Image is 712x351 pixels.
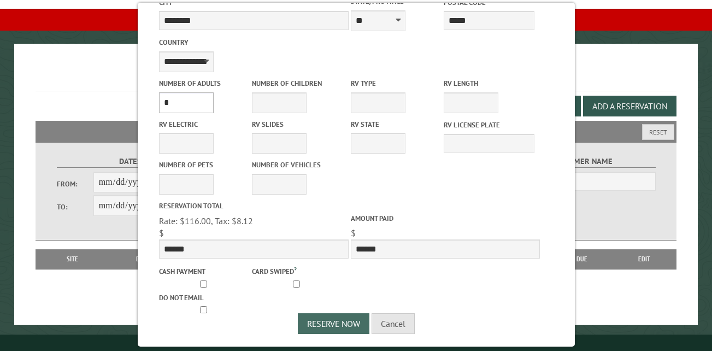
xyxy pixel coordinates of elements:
[350,213,539,224] label: Amount paid
[57,179,93,189] label: From:
[583,96,676,116] button: Add a Reservation
[159,78,250,89] label: Number of Adults
[252,265,343,277] label: Card swiped
[57,155,204,168] label: Dates
[36,121,676,142] h2: Filters
[350,227,355,238] span: $
[159,119,250,130] label: RV Electric
[294,265,297,273] a: ?
[612,249,676,269] th: Edit
[508,155,655,168] label: Customer Name
[159,201,348,211] label: Reservation Total
[350,119,441,130] label: RV State
[57,202,93,212] label: To:
[252,119,343,130] label: RV Slides
[159,292,250,303] label: Do not email
[350,78,441,89] label: RV Type
[36,61,676,91] h1: Reservations
[642,124,674,140] button: Reset
[252,78,343,89] label: Number of Children
[159,160,250,170] label: Number of Pets
[298,313,369,334] button: Reserve Now
[41,249,103,269] th: Site
[159,266,250,277] label: Cash payment
[372,313,415,334] button: Cancel
[103,249,185,269] th: Dates
[552,249,612,269] th: Due
[159,37,348,48] label: Country
[443,120,534,130] label: RV License Plate
[159,215,253,226] span: Rate: $116.00, Tax: $8.12
[443,78,534,89] label: RV Length
[159,227,164,238] span: $
[252,160,343,170] label: Number of Vehicles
